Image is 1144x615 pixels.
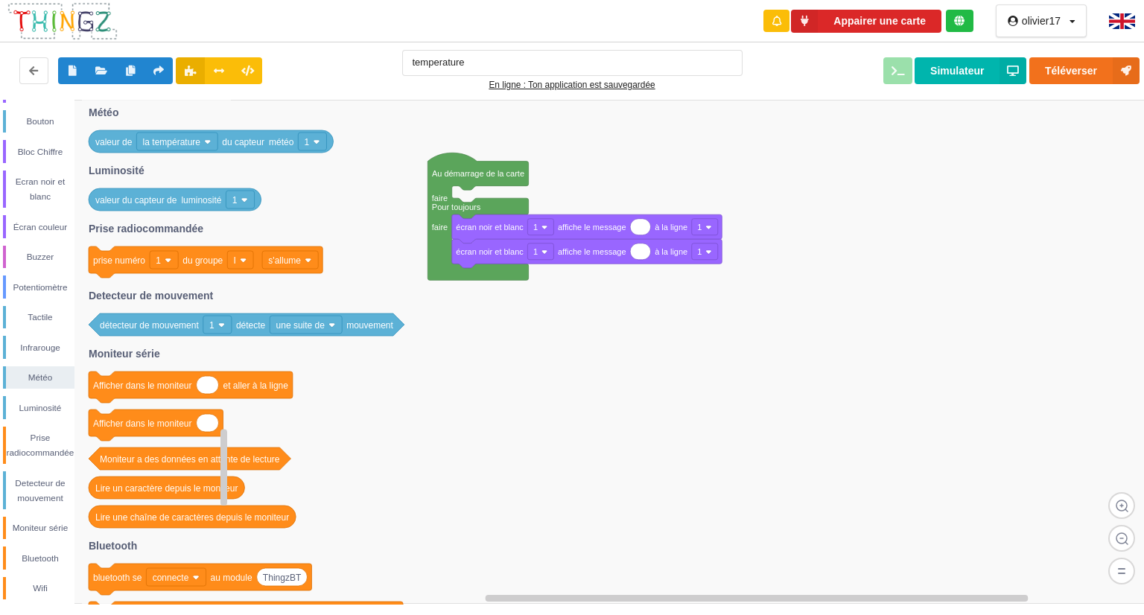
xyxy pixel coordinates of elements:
[533,247,538,256] text: 1
[6,430,74,460] div: Prise radiocommandée
[6,280,74,295] div: Potentiomètre
[915,57,1026,84] button: Simulateur
[89,348,160,360] text: Moniteur série
[697,247,702,256] text: 1
[7,1,118,41] img: thingz_logo.png
[93,418,192,429] text: Afficher dans le moniteur
[1029,57,1140,84] button: Téléverser
[1022,16,1061,26] div: olivier17
[211,573,252,583] text: au module
[95,195,177,205] text: valeur du capteur de
[305,137,310,147] text: 1
[95,137,133,147] text: valeur de
[6,174,74,204] div: Ecran noir et blanc
[346,320,393,331] text: mouvement
[269,137,294,147] text: météo
[209,320,214,331] text: 1
[156,255,161,266] text: 1
[276,320,325,331] text: une suite de
[263,573,302,583] text: ThingzBT
[402,77,743,92] div: En ligne : Ton application est sauvegardée
[697,223,702,232] text: 1
[6,310,74,325] div: Tactile
[89,106,118,118] text: Météo
[268,255,301,266] text: s'allume
[6,370,74,385] div: Météo
[558,247,626,256] text: affiche le message
[6,144,74,159] div: Bloc Chiffre
[6,401,74,415] div: Luminosité
[222,137,264,147] text: du capteur
[6,340,74,355] div: Infrarouge
[234,255,236,266] text: I
[791,10,941,33] button: Appairer une carte
[558,223,626,232] text: affiche le message
[181,195,221,205] text: luminosité
[100,320,199,331] text: détecteur de mouvement
[89,165,144,176] text: Luminosité
[93,380,192,391] text: Afficher dans le moniteur
[182,255,223,266] text: du groupe
[946,10,973,32] div: Tu es connecté au serveur de création de Thingz
[236,320,266,331] text: détecte
[432,202,481,211] text: Pour toujours
[232,195,238,205] text: 1
[655,247,687,256] text: à la ligne
[432,223,448,232] text: faire
[533,223,538,232] text: 1
[432,169,524,178] text: Au démarrage de la carte
[6,114,74,129] div: Bouton
[89,223,203,235] text: Prise radiocommandée
[89,290,214,302] text: Detecteur de mouvement
[1109,13,1135,29] img: gb.png
[143,137,201,147] text: la température
[223,380,289,391] text: et aller à la ligne
[655,223,687,232] text: à la ligne
[432,194,448,203] text: faire
[6,249,74,264] div: Buzzer
[456,247,524,256] text: écran noir et blanc
[6,220,74,235] div: Écran couleur
[456,223,524,232] text: écran noir et blanc
[93,255,145,266] text: prise numéro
